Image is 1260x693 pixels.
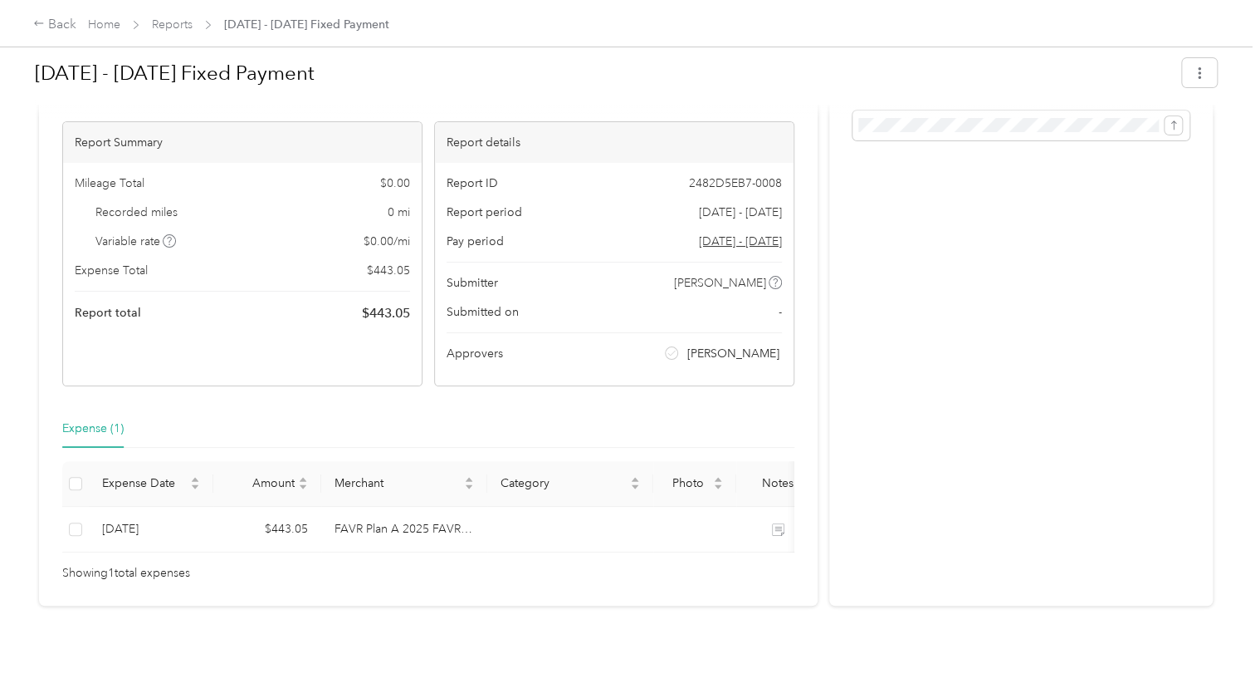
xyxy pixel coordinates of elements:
span: caret-down [298,482,308,492]
th: Category [487,461,653,507]
span: caret-up [630,474,640,484]
span: 0 mi [388,204,410,221]
span: caret-up [298,474,308,484]
span: Approvers [447,345,503,362]
span: - [779,303,782,321]
div: Expense (1) [62,420,124,438]
th: Expense Date [89,461,213,507]
span: caret-up [464,474,474,484]
span: $ 0.00 / mi [364,233,410,250]
span: caret-down [464,482,474,492]
span: $ 443.05 [362,303,410,323]
a: Reports [152,17,193,32]
span: caret-down [190,482,200,492]
td: $443.05 [213,507,321,553]
span: Merchant [335,476,461,490]
span: Showing 1 total expenses [62,564,190,582]
th: Photo [653,461,736,507]
span: caret-down [630,482,640,492]
iframe: Everlance-gr Chat Button Frame [1167,600,1260,693]
span: Photo [667,476,710,490]
span: Submitted on [447,303,519,321]
span: [DATE] - [DATE] Fixed Payment [224,16,389,33]
span: Pay period [447,233,504,250]
span: $ 0.00 [380,174,410,192]
span: Mileage Total [75,174,144,192]
div: Report details [435,122,794,163]
div: Back [33,15,76,35]
span: $ 443.05 [367,262,410,279]
th: Merchant [321,461,487,507]
span: Go to pay period [699,233,782,250]
span: [DATE] - [DATE] [699,204,782,221]
span: [PERSON_NAME] [687,345,779,362]
span: Submitter [447,274,498,292]
div: Report Summary [63,122,422,163]
span: Expense Total [75,262,148,279]
span: caret-up [713,474,723,484]
span: Report total [75,304,141,322]
span: caret-down [713,482,723,492]
span: Amount [227,476,295,490]
a: Home [88,17,120,32]
th: Amount [213,461,321,507]
span: Recorded miles [95,204,178,221]
th: Notes [736,461,819,507]
span: [PERSON_NAME] [674,274,766,292]
td: 9-2-2025 [89,507,213,553]
td: FAVR Plan A 2025 FAVR program [321,507,487,553]
span: 2482D5EB7-0008 [689,174,782,192]
span: Variable rate [95,233,177,250]
span: Expense Date [102,476,187,490]
span: Report ID [447,174,498,192]
span: Category [501,476,627,490]
span: Report period [447,204,522,221]
span: caret-up [190,474,200,484]
h1: Sep 1 - 30, 2025 Fixed Payment [35,53,1170,93]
